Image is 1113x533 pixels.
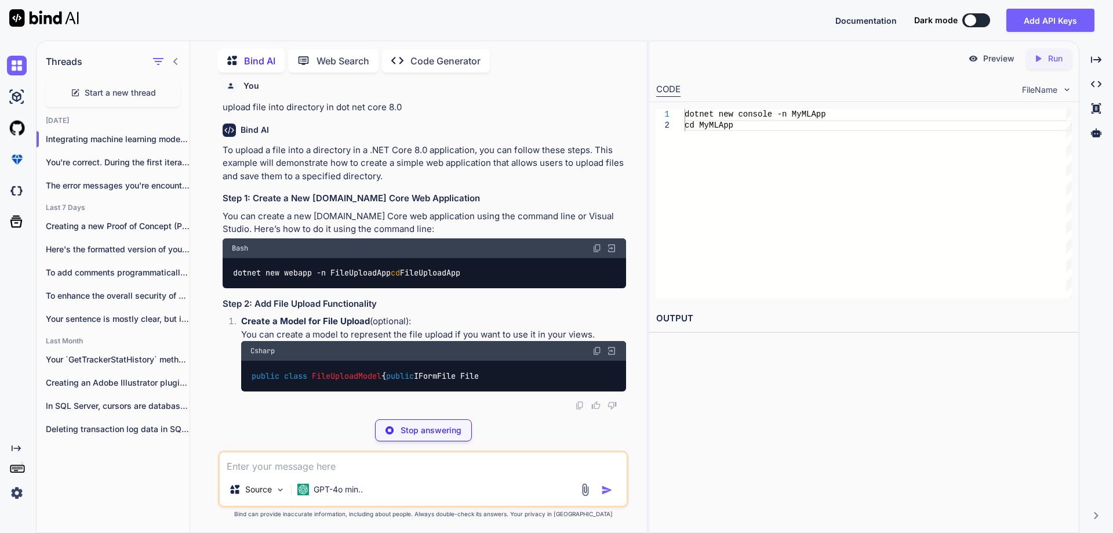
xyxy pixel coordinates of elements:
span: FileName [1022,84,1057,96]
img: copy [575,401,584,410]
h3: Step 1: Create a New [DOMAIN_NAME] Core Web Application [223,192,626,205]
code: { IFormFile File [250,370,479,382]
img: githubLight [7,118,27,138]
span: public [386,371,414,381]
p: To enhance the overall security of your... [46,290,190,302]
img: Open in Browser [606,243,617,253]
h6: Bind AI [241,124,269,136]
p: upload file into directory in dot net core 8.0 [223,101,626,114]
p: Code Generator [410,54,481,68]
img: dislike [608,401,617,410]
p: Your sentence is mostly clear, but it... [46,313,190,325]
span: Dark mode [914,14,958,26]
h6: You [243,80,259,92]
img: Open in Browser [606,346,617,356]
p: Preview [983,53,1014,64]
img: icon [601,484,613,496]
p: Bind can provide inaccurate information, including about people. Always double-check its answers.... [218,510,628,519]
span: Csharp [250,346,275,356]
img: chevron down [1062,85,1072,95]
p: Creating a new Proof of Concept (POC)... [46,220,190,232]
h3: Step 2: Add File Upload Functionality [223,298,626,311]
img: Pick Models [275,485,285,495]
p: Here's the formatted version of your stored... [46,244,190,255]
button: Documentation [835,14,897,27]
p: Deleting transaction log data in SQL Server... [46,423,190,435]
p: Your `GetTrackerStatHistory` method is functional, but there... [46,354,190,365]
p: You're correct. During the first iterati... [46,157,190,168]
div: 2 [656,120,670,131]
p: Creating an Adobe Illustrator plugin using ExtendScript... [46,377,190,389]
div: 1 [656,109,670,120]
p: In SQL Server, cursors are database objects... [46,400,190,412]
p: You can create a new [DOMAIN_NAME] Core web application using the command line or Visual Studio. ... [223,210,626,236]
p: To upload a file into a directory in a .NET Core 8.0 application, you can follow these steps. Thi... [223,144,626,183]
p: (optional): You can create a model to represent the file upload if you want to use it in your views. [241,315,626,341]
span: public [252,371,279,381]
img: like [591,401,601,410]
img: ai-studio [7,87,27,107]
button: Add API Keys [1006,9,1094,32]
img: attachment [579,483,592,496]
span: class [284,371,307,381]
span: Bash [232,244,248,253]
img: preview [968,53,979,64]
code: dotnet new webapp -n FileUploadApp FileUploadApp [232,267,461,279]
p: To add comments programmatically in Google Docs... [46,267,190,278]
h2: Last 7 Days [37,203,190,212]
h1: Threads [46,55,82,68]
img: premium [7,150,27,169]
h2: OUTPUT [649,305,1079,332]
span: cd [391,268,400,278]
img: copy [592,346,602,356]
p: Web Search [317,54,369,68]
p: GPT-4o min.. [314,484,363,495]
span: FileUploadModel [312,371,381,381]
span: dotnet new console -n MyMLApp [685,110,826,119]
span: Documentation [835,16,897,26]
h2: [DATE] [37,116,190,125]
span: Start a new thread [85,87,156,99]
img: Bind AI [9,9,79,27]
img: copy [592,244,602,253]
p: Integrating machine learning models with... [46,133,190,145]
img: darkCloudIdeIcon [7,181,27,201]
img: settings [7,483,27,503]
h2: Last Month [37,336,190,346]
div: CODE [656,83,681,97]
p: Run [1048,53,1063,64]
strong: Create a Model for File Upload [241,316,370,327]
p: Stop answering [401,425,461,436]
span: cd MyMLApp [685,121,733,130]
img: GPT-4o mini [297,484,309,495]
img: chat [7,56,27,75]
p: Bind AI [244,54,275,68]
p: The error messages you're encountering suggest that... [46,180,190,191]
p: Source [245,484,272,495]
